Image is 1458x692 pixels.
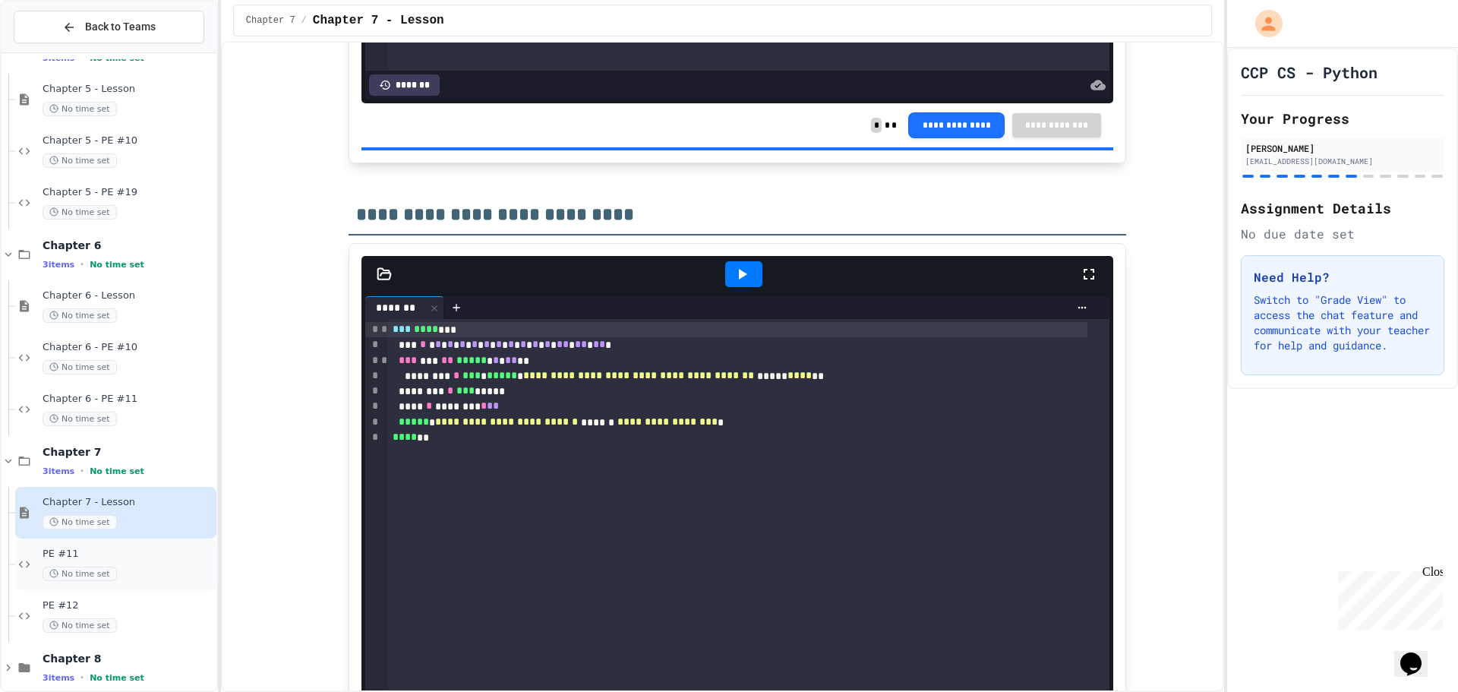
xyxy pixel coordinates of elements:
span: / [301,14,307,27]
span: Chapter 6 - PE #10 [43,341,213,354]
h2: Assignment Details [1241,197,1444,219]
iframe: chat widget [1332,565,1443,630]
span: No time set [90,260,144,270]
span: 3 items [43,466,74,476]
div: Chat with us now!Close [6,6,105,96]
span: Chapter 7 - Lesson [313,11,444,30]
div: [PERSON_NAME] [1245,141,1440,155]
span: No time set [43,618,117,633]
iframe: chat widget [1394,631,1443,677]
span: Chapter 7 [43,445,213,459]
span: Back to Teams [85,19,156,35]
span: No time set [43,153,117,168]
span: No time set [43,515,117,529]
span: Chapter 7 [246,14,295,27]
span: • [80,258,84,270]
span: No time set [43,360,117,374]
div: No due date set [1241,225,1444,243]
span: Chapter 6 - Lesson [43,289,213,302]
span: No time set [43,308,117,323]
p: Switch to "Grade View" to access the chat feature and communicate with your teacher for help and ... [1254,292,1431,353]
h3: Need Help? [1254,268,1431,286]
span: No time set [90,673,144,683]
span: No time set [43,412,117,426]
h2: Your Progress [1241,108,1444,129]
span: Chapter 6 - PE #11 [43,393,213,406]
span: PE #11 [43,548,213,561]
h1: CCP CS - Python [1241,62,1378,83]
span: No time set [43,205,117,220]
span: Chapter 6 [43,239,213,252]
span: Chapter 5 - PE #19 [43,186,213,199]
span: • [80,671,84,684]
span: No time set [43,567,117,581]
span: 3 items [43,673,74,683]
span: No time set [43,102,117,116]
span: Chapter 5 - Lesson [43,83,213,96]
span: • [80,465,84,477]
button: Back to Teams [14,11,204,43]
span: 3 items [43,260,74,270]
span: Chapter 7 - Lesson [43,496,213,509]
div: [EMAIL_ADDRESS][DOMAIN_NAME] [1245,156,1440,167]
div: My Account [1239,6,1286,41]
span: Chapter 5 - PE #10 [43,134,213,147]
span: PE #12 [43,599,213,612]
span: Chapter 8 [43,652,213,665]
span: No time set [90,466,144,476]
